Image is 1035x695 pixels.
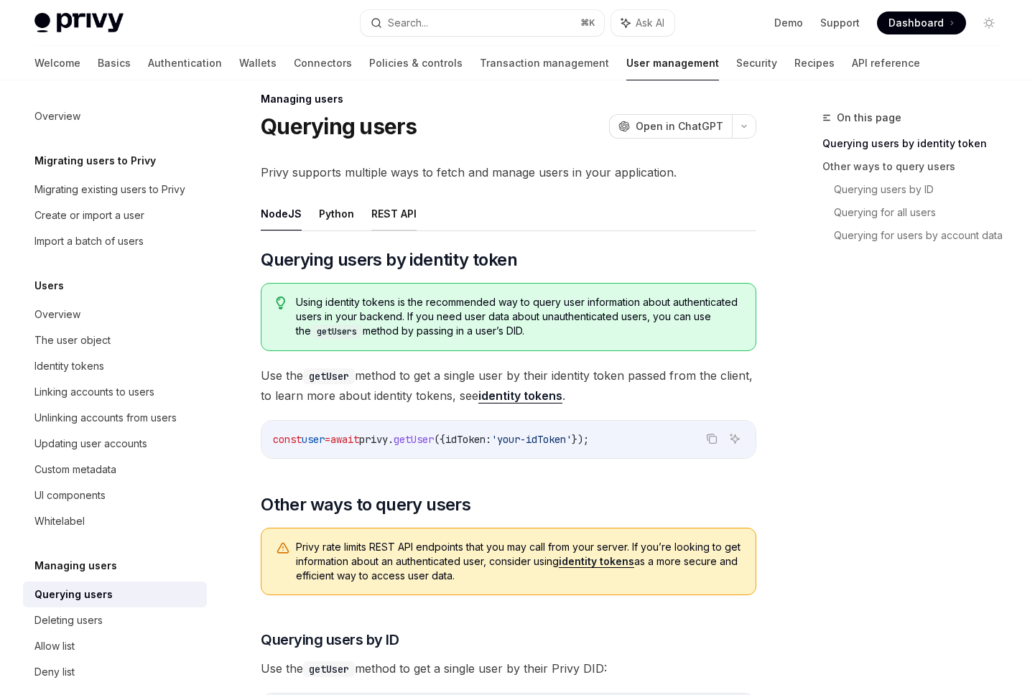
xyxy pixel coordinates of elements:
[296,295,741,339] span: Using identity tokens is the recommended way to query user information about authenticated users ...
[725,429,744,448] button: Ask AI
[23,177,207,202] a: Migrating existing users to Privy
[820,16,860,30] a: Support
[23,405,207,431] a: Unlinking accounts from users
[23,431,207,457] a: Updating user accounts
[261,493,470,516] span: Other ways to query users
[23,482,207,508] a: UI components
[609,114,732,139] button: Open in ChatGPT
[34,557,117,574] h5: Managing users
[611,10,674,36] button: Ask AI
[794,46,835,80] a: Recipes
[559,555,634,568] a: identity tokens
[371,197,417,230] button: REST API
[34,586,113,603] div: Querying users
[837,109,901,126] span: On this page
[34,638,75,655] div: Allow list
[23,353,207,379] a: Identity tokens
[834,224,1012,247] a: Querying for users by account data
[478,388,562,404] a: identity tokens
[34,152,156,169] h5: Migrating users to Privy
[261,113,417,139] h1: Querying users
[34,108,80,125] div: Overview
[23,659,207,685] a: Deny list
[261,248,517,271] span: Querying users by identity token
[23,607,207,633] a: Deleting users
[491,433,572,446] span: 'your-idToken'
[369,46,463,80] a: Policies & controls
[978,11,1001,34] button: Toggle dark mode
[480,46,609,80] a: Transaction management
[388,433,394,446] span: .
[34,358,104,375] div: Identity tokens
[325,433,330,446] span: =
[34,306,80,323] div: Overview
[303,661,355,677] code: getUser
[23,202,207,228] a: Create or import a user
[23,633,207,659] a: Allow list
[34,663,75,681] div: Deny list
[261,197,302,230] button: NodeJS
[388,14,428,32] div: Search...
[34,383,154,401] div: Linking accounts to users
[572,433,589,446] span: });
[636,16,664,30] span: Ask AI
[23,103,207,129] a: Overview
[261,92,756,106] div: Managing users
[822,132,1012,155] a: Querying users by identity token
[580,17,595,29] span: ⌘ K
[294,46,352,80] a: Connectors
[394,433,434,446] span: getUser
[34,513,85,530] div: Whitelabel
[148,46,222,80] a: Authentication
[834,201,1012,224] a: Querying for all users
[23,228,207,254] a: Import a batch of users
[34,46,80,80] a: Welcome
[34,181,185,198] div: Migrating existing users to Privy
[23,457,207,482] a: Custom metadata
[330,433,359,446] span: await
[311,325,363,339] code: getUsers
[296,540,741,583] span: Privy rate limits REST API endpoints that you may call from your server. If you’re looking to get...
[834,178,1012,201] a: Querying users by ID
[34,13,124,33] img: light logo
[774,16,803,30] a: Demo
[888,16,944,30] span: Dashboard
[434,433,445,446] span: ({
[303,368,355,384] code: getUser
[276,541,290,556] svg: Warning
[736,46,777,80] a: Security
[239,46,277,80] a: Wallets
[34,207,144,224] div: Create or import a user
[261,365,756,406] span: Use the method to get a single user by their identity token passed from the client, to learn more...
[34,435,147,452] div: Updating user accounts
[98,46,131,80] a: Basics
[445,433,491,446] span: idToken:
[276,297,286,309] svg: Tip
[319,197,354,230] button: Python
[361,10,605,36] button: Search...⌘K
[34,277,64,294] h5: Users
[23,327,207,353] a: The user object
[261,162,756,182] span: Privy supports multiple ways to fetch and manage users in your application.
[34,409,177,426] div: Unlinking accounts from users
[23,508,207,534] a: Whitelabel
[877,11,966,34] a: Dashboard
[23,302,207,327] a: Overview
[852,46,920,80] a: API reference
[359,433,388,446] span: privy
[702,429,721,448] button: Copy the contents from the code block
[34,612,103,629] div: Deleting users
[302,433,325,446] span: user
[273,433,302,446] span: const
[34,461,116,478] div: Custom metadata
[261,658,756,678] span: Use the method to get a single user by their Privy DID:
[261,630,399,650] span: Querying users by ID
[34,487,106,504] div: UI components
[626,46,719,80] a: User management
[23,582,207,607] a: Querying users
[23,379,207,405] a: Linking accounts to users
[822,155,1012,178] a: Other ways to query users
[636,119,723,134] span: Open in ChatGPT
[34,233,144,250] div: Import a batch of users
[34,332,111,349] div: The user object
